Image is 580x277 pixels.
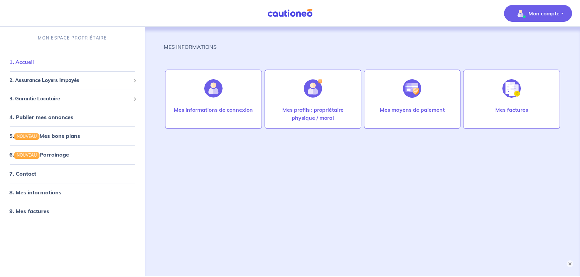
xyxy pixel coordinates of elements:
div: 3. Garantie Locataire [3,92,142,105]
p: Mes moyens de paiement [380,106,444,114]
img: Cautioneo [265,9,315,17]
div: 8. Mes informations [3,186,142,199]
img: illu_credit_card_no_anim.svg [403,79,421,98]
div: 2. Assurance Loyers Impayés [3,74,142,87]
div: 9. Mes factures [3,204,142,218]
a: 6.NOUVEAUParrainage [9,151,69,158]
div: 7. Contact [3,167,142,180]
p: MON ESPACE PROPRIÉTAIRE [38,35,107,41]
a: 9. Mes factures [9,208,49,214]
img: illu_account_add.svg [304,79,322,98]
button: × [567,260,573,267]
img: illu_account.svg [204,79,223,98]
p: Mes informations de connexion [174,106,253,114]
span: 2. Assurance Loyers Impayés [9,77,131,84]
a: 8. Mes informations [9,189,61,196]
div: 6.NOUVEAUParrainage [3,148,142,161]
a: 7. Contact [9,170,36,177]
a: 1. Accueil [9,59,34,65]
div: 4. Publier mes annonces [3,110,142,124]
a: 5.NOUVEAUMes bons plans [9,132,80,139]
a: 4. Publier mes annonces [9,114,73,120]
button: illu_account_valid_menu.svgMon compte [504,5,572,22]
span: 3. Garantie Locataire [9,95,131,103]
p: Mon compte [528,9,560,17]
div: 1. Accueil [3,55,142,69]
img: illu_invoice.svg [502,79,521,98]
p: Mes factures [495,106,528,114]
img: illu_account_valid_menu.svg [515,8,526,19]
div: 5.NOUVEAUMes bons plans [3,129,142,143]
p: Mes profils : propriétaire physique / moral [272,106,354,122]
p: MES INFORMATIONS [164,43,217,51]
